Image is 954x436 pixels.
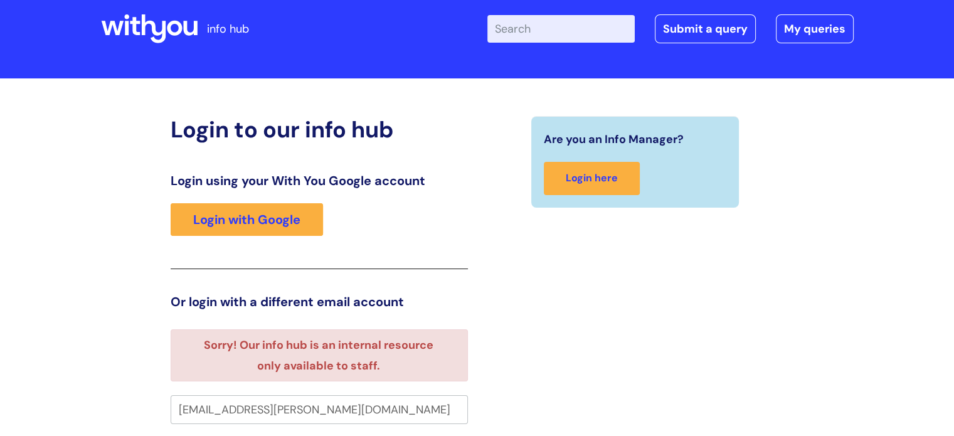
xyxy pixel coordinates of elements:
li: Sorry! Our info hub is an internal resource only available to staff. [193,335,445,376]
a: Login with Google [171,203,323,236]
a: My queries [776,14,854,43]
input: Your e-mail address [171,395,468,424]
p: info hub [207,19,249,39]
a: Submit a query [655,14,756,43]
span: Are you an Info Manager? [544,129,684,149]
input: Search [487,15,635,43]
h2: Login to our info hub [171,116,468,143]
h3: Or login with a different email account [171,294,468,309]
a: Login here [544,162,640,195]
h3: Login using your With You Google account [171,173,468,188]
